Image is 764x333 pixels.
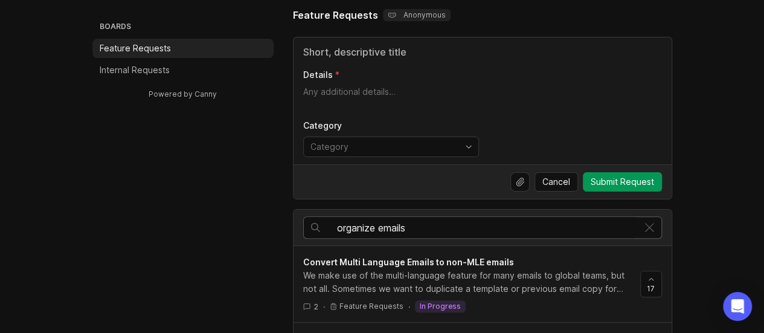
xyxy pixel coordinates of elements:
[147,87,219,101] a: Powered by Canny
[310,140,458,154] input: Category
[323,302,325,312] div: ·
[100,64,170,76] p: Internal Requests
[534,172,578,192] button: Cancel
[314,302,318,312] span: 2
[303,269,631,296] div: We make use of the multi-language feature for many emails to global teams, but not all. Sometimes...
[100,42,171,54] p: Feature Requests
[420,302,461,311] p: in progress
[293,8,378,22] h1: Feature Requests
[408,302,410,312] div: ·
[303,257,514,267] span: Convert Multi Language Emails to non-MLE emails
[303,86,662,110] textarea: Details
[510,172,530,192] button: Upload file
[303,45,662,59] input: Title
[303,69,333,81] p: Details
[647,283,655,294] span: 17
[339,302,403,311] p: Feature Requests
[459,142,478,152] svg: toggle icon
[92,60,274,80] a: Internal Requests
[337,221,638,234] input: Search…
[388,10,446,20] p: Anonymous
[542,176,570,188] span: Cancel
[723,292,752,321] div: Open Intercom Messenger
[303,256,640,312] a: Convert Multi Language Emails to non-MLE emailsWe make use of the multi-language feature for many...
[583,172,662,192] button: Submit Request
[303,120,479,132] p: Category
[591,176,654,188] span: Submit Request
[303,137,479,157] div: toggle menu
[640,271,662,297] button: 17
[92,39,274,58] a: Feature Requests
[97,19,274,36] h3: Boards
